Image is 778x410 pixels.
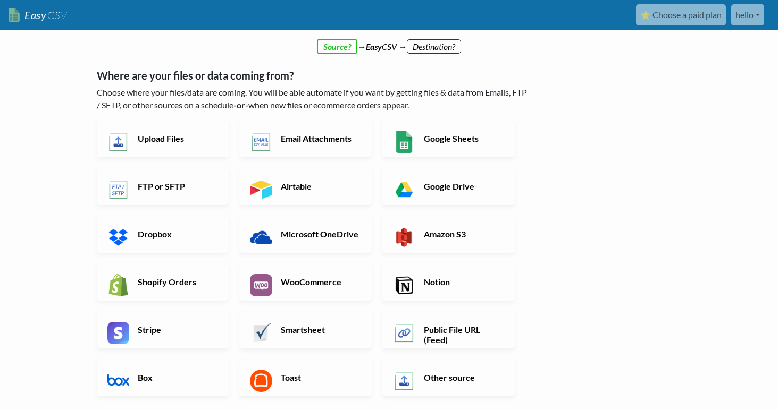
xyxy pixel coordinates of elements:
[393,370,415,392] img: Other Source App & API
[278,181,362,191] h6: Airtable
[250,131,272,153] img: Email New CSV or XLSX File App & API
[135,133,219,143] h6: Upload Files
[239,120,372,157] a: Email Attachments
[278,324,362,335] h6: Smartsheet
[250,370,272,392] img: Toast App & API
[107,226,130,249] img: Dropbox App & API
[250,178,272,201] img: Airtable App & API
[278,133,362,143] h6: Email Attachments
[107,370,130,392] img: Box App & API
[382,359,515,396] a: Other source
[135,229,219,239] h6: Dropbox
[250,226,272,249] img: Microsoft OneDrive App & API
[107,274,130,296] img: Shopify App & API
[239,216,372,253] a: Microsoft OneDrive
[107,178,130,201] img: FTP or SFTP App & API
[421,181,505,191] h6: Google Drive
[393,178,415,201] img: Google Drive App & API
[239,263,372,301] a: WooCommerce
[97,168,229,205] a: FTP or SFTP
[86,30,692,53] div: → CSV →
[250,322,272,344] img: Smartsheet App & API
[382,120,515,157] a: Google Sheets
[135,277,219,287] h6: Shopify Orders
[393,322,415,344] img: Public File URL App & API
[382,311,515,348] a: Public File URL (Feed)
[393,226,415,249] img: Amazon S3 App & API
[393,131,415,153] img: Google Sheets App & API
[135,324,219,335] h6: Stripe
[421,133,505,143] h6: Google Sheets
[97,311,229,348] a: Stripe
[239,168,372,205] a: Airtable
[239,311,372,348] a: Smartsheet
[135,181,219,191] h6: FTP or SFTP
[382,263,515,301] a: Notion
[731,4,764,25] a: hello
[636,4,726,25] a: ⭐ Choose a paid plan
[97,120,229,157] a: Upload Files
[278,277,362,287] h6: WooCommerce
[278,229,362,239] h6: Microsoft OneDrive
[421,372,505,382] h6: Other source
[421,229,505,239] h6: Amazon S3
[97,263,229,301] a: Shopify Orders
[382,168,515,205] a: Google Drive
[9,4,67,26] a: EasyCSV
[382,216,515,253] a: Amazon S3
[421,324,505,345] h6: Public File URL (Feed)
[421,277,505,287] h6: Notion
[278,372,362,382] h6: Toast
[233,100,248,110] b: -or-
[97,216,229,253] a: Dropbox
[135,372,219,382] h6: Box
[250,274,272,296] img: WooCommerce App & API
[46,8,67,22] span: CSV
[393,274,415,296] img: Notion App & API
[97,359,229,396] a: Box
[107,322,130,344] img: Stripe App & API
[239,359,372,396] a: Toast
[97,86,530,112] p: Choose where your files/data are coming. You will be able automate if you want by getting files &...
[97,69,530,82] h5: Where are your files or data coming from?
[107,131,130,153] img: Upload Files App & API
